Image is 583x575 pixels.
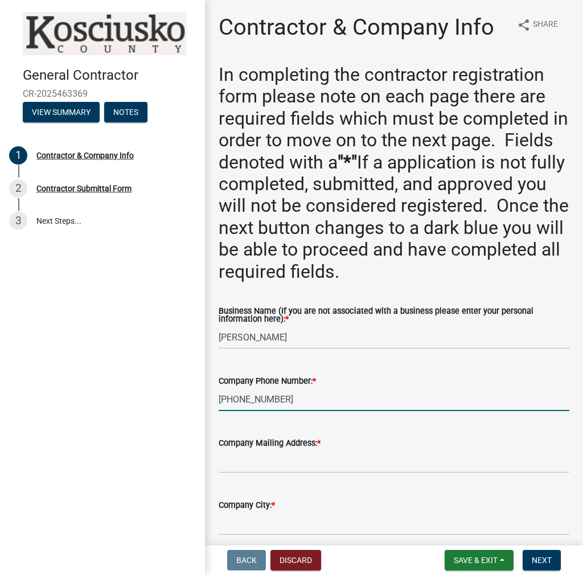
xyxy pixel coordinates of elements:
[219,502,275,510] label: Company City:
[454,556,498,565] span: Save & Exit
[517,18,531,32] i: share
[23,12,187,55] img: Kosciusko County, Indiana
[445,550,514,570] button: Save & Exit
[219,307,569,324] label: Business Name (If you are not associated with a business please enter your personal information h...
[104,102,147,122] button: Notes
[532,556,552,565] span: Next
[36,184,132,192] div: Contractor Submittal Form
[219,64,569,282] h2: In completing the contractor registration form please note on each page there are required fields...
[533,18,558,32] span: Share
[523,550,561,570] button: Next
[23,88,182,99] span: CR-2025463369
[236,556,257,565] span: Back
[219,14,494,41] h1: Contractor & Company Info
[36,151,134,159] div: Contractor & Company Info
[508,14,567,36] button: shareShare
[270,550,321,570] button: Discard
[227,550,266,570] button: Back
[23,102,100,122] button: View Summary
[219,377,316,385] label: Company Phone Number:
[23,67,196,84] h4: General Contractor
[9,179,27,198] div: 2
[23,108,100,117] wm-modal-confirm: Summary
[9,212,27,230] div: 3
[104,108,147,117] wm-modal-confirm: Notes
[219,440,321,447] label: Company Mailing Address:
[9,146,27,165] div: 1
